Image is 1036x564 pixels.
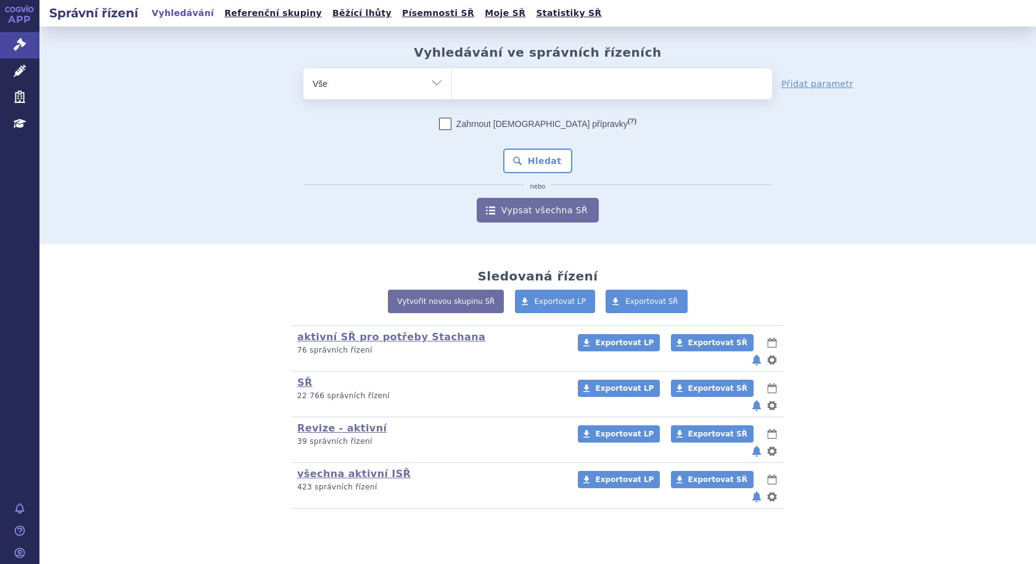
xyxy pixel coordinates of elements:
button: lhůty [766,335,778,350]
span: Exportovat LP [595,384,654,393]
a: Písemnosti SŘ [398,5,478,22]
abbr: (?) [628,117,636,125]
span: Exportovat SŘ [688,475,747,484]
span: Exportovat SŘ [688,384,747,393]
button: nastavení [766,489,778,504]
a: Exportovat LP [515,290,596,313]
button: lhůty [766,472,778,487]
label: Zahrnout [DEMOGRAPHIC_DATA] přípravky [439,118,636,130]
a: Exportovat LP [578,380,660,397]
a: Vytvořit novou skupinu SŘ [388,290,504,313]
a: Běžící lhůty [329,5,395,22]
button: nastavení [766,398,778,413]
button: lhůty [766,427,778,441]
button: Hledat [503,149,573,173]
button: notifikace [750,353,763,367]
a: Vyhledávání [148,5,218,22]
button: lhůty [766,381,778,396]
a: Vypsat všechna SŘ [477,198,599,223]
i: nebo [524,183,552,190]
span: Exportovat SŘ [688,430,747,438]
button: notifikace [750,398,763,413]
a: Exportovat SŘ [606,290,688,313]
h2: Vyhledávání ve správních řízeních [414,45,662,60]
p: 22 766 správních řízení [297,391,562,401]
p: 39 správních řízení [297,436,562,447]
h2: Sledovaná řízení [477,269,598,284]
span: Exportovat SŘ [625,297,678,306]
button: notifikace [750,489,763,504]
p: 423 správních řízení [297,482,562,492]
a: Exportovat SŘ [671,334,754,351]
a: Exportovat SŘ [671,471,754,488]
span: Exportovat SŘ [688,338,747,347]
h2: Správní řízení [39,4,148,22]
a: Referenční skupiny [221,5,326,22]
a: Exportovat LP [578,334,660,351]
a: SŘ [297,377,313,388]
a: Exportovat SŘ [671,380,754,397]
a: všechna aktivní ISŘ [297,468,411,480]
a: Přidat parametr [781,78,853,90]
span: Exportovat LP [595,338,654,347]
a: aktivní SŘ pro potřeby Stachana [297,331,485,343]
span: Exportovat LP [595,430,654,438]
button: nastavení [766,444,778,459]
a: Exportovat LP [578,425,660,443]
a: Statistiky SŘ [532,5,605,22]
a: Exportovat LP [578,471,660,488]
a: Exportovat SŘ [671,425,754,443]
button: notifikace [750,444,763,459]
a: Moje SŘ [481,5,529,22]
a: Revize - aktivní [297,422,387,434]
span: Exportovat LP [535,297,586,306]
button: nastavení [766,353,778,367]
p: 76 správních řízení [297,345,562,356]
span: Exportovat LP [595,475,654,484]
